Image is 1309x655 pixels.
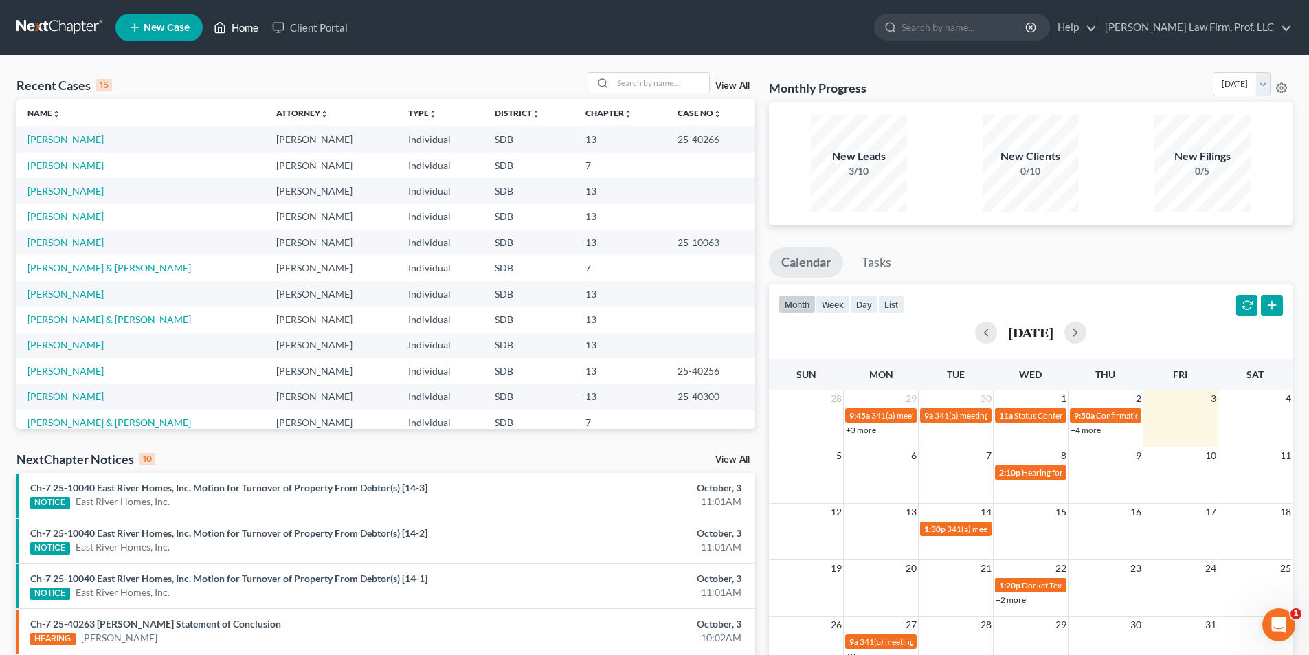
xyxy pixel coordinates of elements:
[1014,410,1194,421] span: Status Conference for [PERSON_NAME] Sons, Inc.
[574,230,667,255] td: 13
[574,384,667,410] td: 13
[30,573,427,584] a: Ch-7 25-10040 East River Homes, Inc. Motion for Turnover of Property From Debtor(s) [14-1]
[1054,504,1068,520] span: 15
[27,339,104,351] a: [PERSON_NAME]
[30,618,281,630] a: Ch-7 25-40263 [PERSON_NAME] Statement of Conclusion
[30,497,70,509] div: NOTICE
[30,542,70,555] div: NOTICE
[27,288,104,300] a: [PERSON_NAME]
[667,384,755,410] td: 25-40300
[811,164,907,178] div: 3/10
[1129,504,1143,520] span: 16
[265,358,397,384] td: [PERSON_NAME]
[983,148,1079,164] div: New Clients
[947,368,965,380] span: Tue
[76,586,170,599] a: East River Homes, Inc.
[76,540,170,554] a: East River Homes, Inc.
[1134,390,1143,407] span: 2
[397,153,484,178] td: Individual
[1074,410,1095,421] span: 9:50a
[924,410,933,421] span: 9a
[276,108,328,118] a: Attorneyunfold_more
[265,384,397,410] td: [PERSON_NAME]
[96,79,112,91] div: 15
[27,159,104,171] a: [PERSON_NAME]
[513,481,741,495] div: October, 3
[849,636,858,647] span: 9a
[769,80,866,96] h3: Monthly Progress
[397,204,484,230] td: Individual
[1154,148,1251,164] div: New Filings
[27,108,60,118] a: Nameunfold_more
[513,586,741,599] div: 11:01AM
[715,455,750,465] a: View All
[574,410,667,435] td: 7
[1019,368,1042,380] span: Wed
[484,126,574,152] td: SDB
[1262,608,1295,641] iframe: Intercom live chat
[585,108,632,118] a: Chapterunfold_more
[1060,447,1068,464] span: 8
[1204,560,1218,577] span: 24
[574,358,667,384] td: 13
[397,178,484,203] td: Individual
[1279,560,1293,577] span: 25
[902,14,1027,40] input: Search by name...
[513,572,741,586] div: October, 3
[484,204,574,230] td: SDB
[999,467,1020,478] span: 2:10p
[1060,390,1068,407] span: 1
[860,636,992,647] span: 341(a) meeting for [PERSON_NAME]
[1071,425,1101,435] a: +4 more
[397,281,484,307] td: Individual
[985,447,993,464] span: 7
[1129,617,1143,633] span: 30
[1284,390,1293,407] span: 4
[904,504,918,520] span: 13
[715,81,750,91] a: View All
[979,617,993,633] span: 28
[408,108,437,118] a: Typeunfold_more
[904,560,918,577] span: 20
[878,295,904,313] button: list
[1290,608,1301,619] span: 1
[265,281,397,307] td: [PERSON_NAME]
[397,333,484,358] td: Individual
[1051,15,1097,40] a: Help
[574,126,667,152] td: 13
[713,110,721,118] i: unfold_more
[904,617,918,633] span: 27
[999,410,1013,421] span: 11a
[513,617,741,631] div: October, 3
[846,425,876,435] a: +3 more
[513,495,741,509] div: 11:01AM
[429,110,437,118] i: unfold_more
[829,617,843,633] span: 26
[265,178,397,203] td: [PERSON_NAME]
[265,15,355,40] a: Client Portal
[829,390,843,407] span: 28
[1022,467,1167,478] span: Hearing for [PERSON_NAME] Farms, GP
[513,540,741,554] div: 11:01AM
[996,595,1026,605] a: +2 more
[904,390,918,407] span: 29
[265,153,397,178] td: [PERSON_NAME]
[1129,560,1143,577] span: 23
[265,204,397,230] td: [PERSON_NAME]
[144,23,190,33] span: New Case
[484,153,574,178] td: SDB
[139,453,155,465] div: 10
[1173,368,1187,380] span: Fri
[397,230,484,255] td: Individual
[850,295,878,313] button: day
[1204,504,1218,520] span: 17
[811,148,907,164] div: New Leads
[1209,390,1218,407] span: 3
[667,230,755,255] td: 25-10063
[484,255,574,280] td: SDB
[769,247,843,278] a: Calendar
[27,133,104,145] a: [PERSON_NAME]
[397,384,484,410] td: Individual
[1154,164,1251,178] div: 0/5
[1134,447,1143,464] span: 9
